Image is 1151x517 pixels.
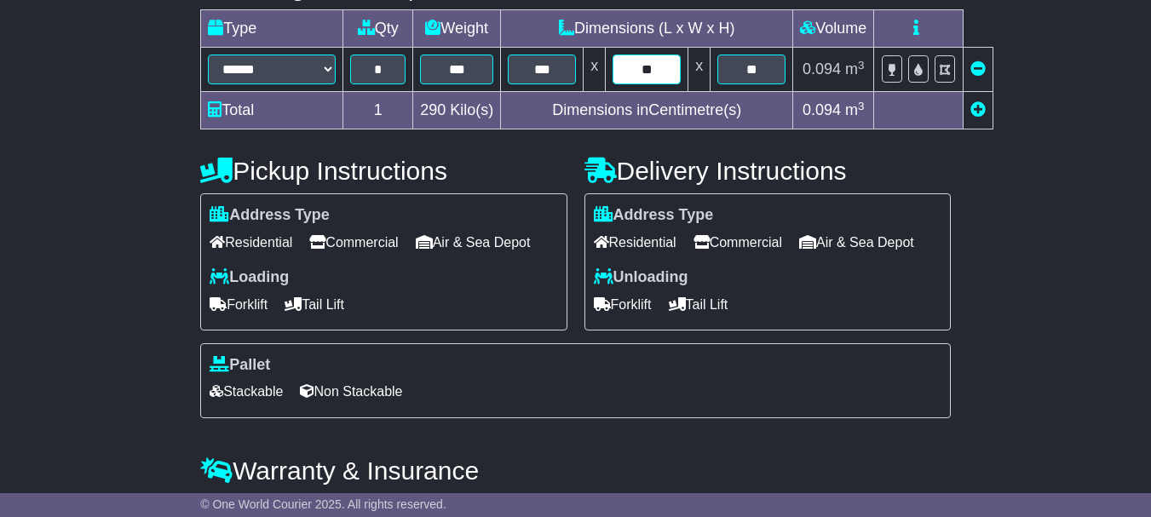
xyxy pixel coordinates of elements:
h4: Delivery Instructions [584,157,951,185]
td: Type [201,10,343,48]
span: © One World Courier 2025. All rights reserved. [200,497,446,511]
span: Residential [594,229,676,256]
span: Commercial [693,229,782,256]
label: Address Type [210,206,330,225]
span: Tail Lift [285,291,344,318]
a: Remove this item [970,60,986,78]
label: Unloading [594,268,688,287]
h4: Pickup Instructions [200,157,567,185]
span: Air & Sea Depot [799,229,914,256]
td: Kilo(s) [413,92,501,129]
span: Forklift [210,291,268,318]
span: m [845,60,865,78]
h4: Warranty & Insurance [200,457,951,485]
a: Add new item [970,101,986,118]
span: m [845,101,865,118]
label: Loading [210,268,289,287]
label: Address Type [594,206,714,225]
span: Residential [210,229,292,256]
td: Dimensions in Centimetre(s) [501,92,793,129]
td: Qty [343,10,413,48]
td: Weight [413,10,501,48]
td: Dimensions (L x W x H) [501,10,793,48]
label: Pallet [210,356,270,375]
span: Air & Sea Depot [416,229,531,256]
td: Total [201,92,343,129]
span: Forklift [594,291,652,318]
sup: 3 [858,59,865,72]
sup: 3 [858,100,865,112]
span: 0.094 [803,60,841,78]
td: Volume [793,10,874,48]
span: Commercial [309,229,398,256]
span: 290 [420,101,446,118]
span: Tail Lift [669,291,728,318]
span: Non Stackable [300,378,402,405]
td: x [688,48,711,92]
span: 0.094 [803,101,841,118]
td: 1 [343,92,413,129]
td: x [584,48,606,92]
span: Stackable [210,378,283,405]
